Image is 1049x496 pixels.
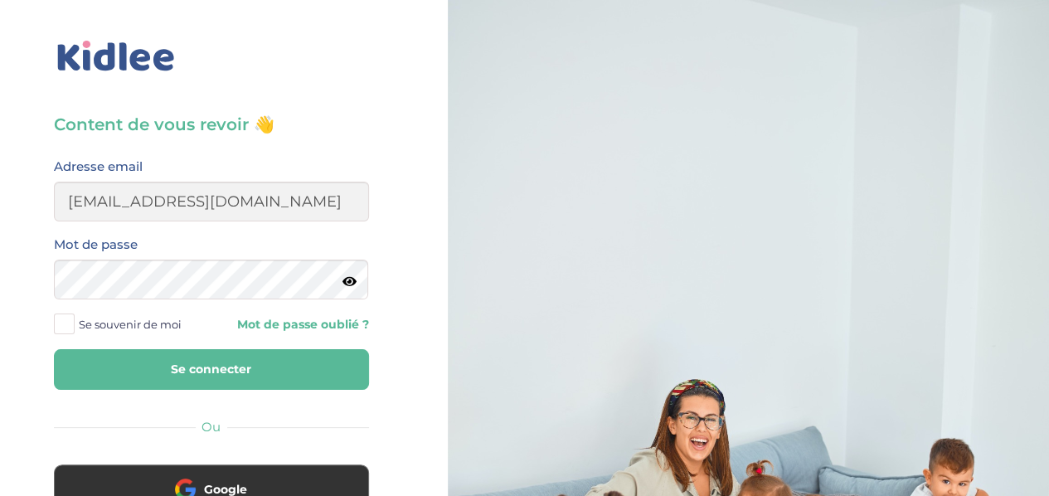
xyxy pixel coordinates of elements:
[54,234,138,255] label: Mot de passe
[224,317,369,333] a: Mot de passe oublié ?
[54,156,143,177] label: Adresse email
[54,349,369,390] button: Se connecter
[202,419,221,435] span: Ou
[79,314,182,335] span: Se souvenir de moi
[54,182,369,221] input: Email
[54,37,178,75] img: logo_kidlee_bleu
[54,113,369,136] h3: Content de vous revoir 👋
